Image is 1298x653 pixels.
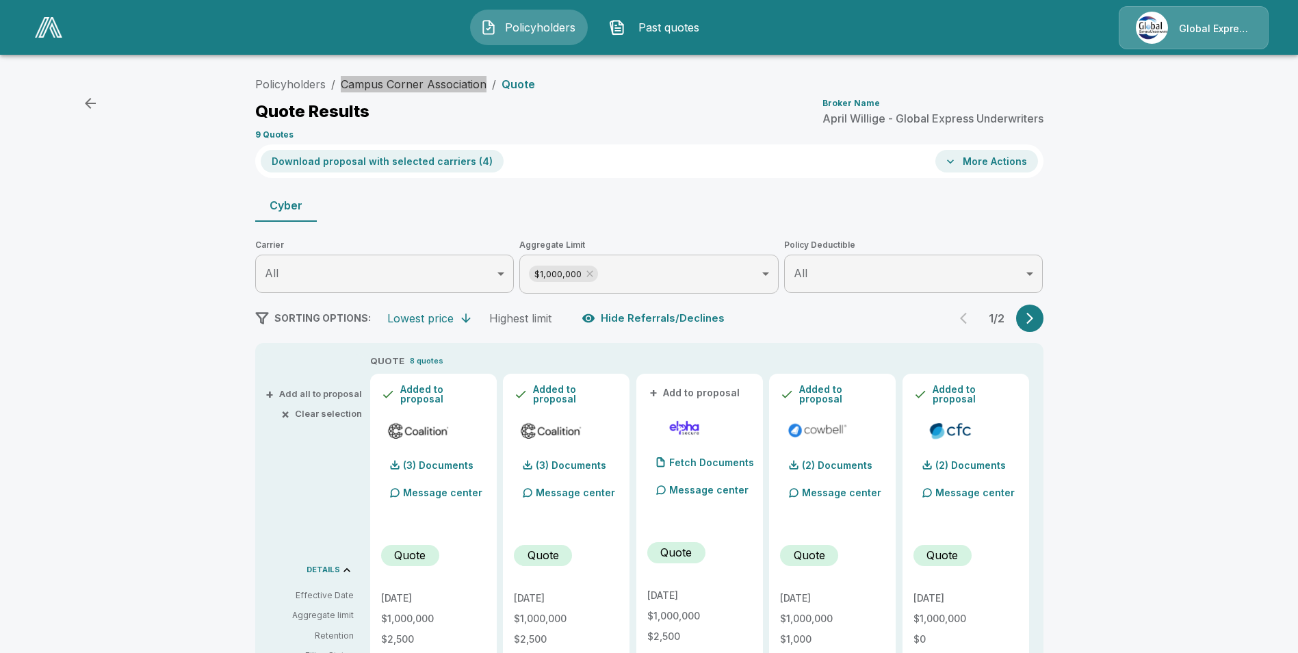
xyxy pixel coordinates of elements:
p: Quote [660,544,692,561]
p: $2,500 [647,632,752,641]
nav: breadcrumb [255,76,535,92]
div: Lowest price [387,311,454,325]
p: (3) Documents [536,461,606,470]
li: / [492,76,496,92]
p: Quote [394,547,426,563]
p: April Willige - Global Express Underwriters [822,113,1043,124]
p: 1 / 2 [983,313,1011,324]
p: [DATE] [514,593,619,603]
img: cfccyber [919,420,983,441]
p: $1,000,000 [381,614,486,624]
p: Retention [266,630,354,642]
p: Quote Results [255,103,369,120]
p: $1,000 [780,635,885,644]
button: Cyber [255,189,317,222]
p: Quote [502,79,535,90]
p: Quote [926,547,958,563]
p: Message center [536,485,615,500]
p: Message center [802,485,881,500]
p: 8 quotes [410,355,443,367]
p: Added to proposal [799,385,885,404]
p: Effective Date [266,589,354,602]
p: $1,000,000 [514,614,619,624]
span: SORTING OPTIONS: [274,312,371,324]
p: Message center [935,485,1015,500]
p: Message center [403,485,482,500]
button: Past quotes IconPast quotes [599,10,716,45]
img: coalitioncyber [387,420,450,441]
p: [DATE] [780,593,885,603]
button: Policyholders IconPolicyholders [470,10,588,45]
p: Added to proposal [933,385,1018,404]
p: [DATE] [913,593,1018,603]
img: coalitioncyberadmitted [519,420,583,441]
img: Policyholders Icon [480,19,497,36]
p: (3) Documents [403,461,473,470]
span: + [649,388,658,398]
p: (2) Documents [935,461,1006,470]
span: All [265,266,278,280]
img: cowbellp250 [786,420,849,441]
button: +Add all to proposal [268,389,362,398]
span: + [265,389,274,398]
p: Broker Name [822,99,880,107]
a: Campus Corner Association [341,77,486,91]
div: Highest limit [489,311,551,325]
button: Download proposal with selected carriers (4) [261,150,504,172]
span: Aggregate Limit [519,238,779,252]
span: Carrier [255,238,515,252]
button: ×Clear selection [284,409,362,418]
p: Aggregate limit [266,609,354,622]
p: $2,500 [381,635,486,644]
p: $1,000,000 [780,614,885,624]
button: More Actions [935,150,1038,172]
p: (2) Documents [802,461,872,470]
p: [DATE] [381,593,486,603]
p: DETAILS [307,566,340,574]
img: AA Logo [35,17,62,38]
span: Policyholders [502,19,577,36]
a: Policyholders [255,77,326,91]
p: $2,500 [514,635,619,644]
button: Hide Referrals/Declines [579,305,730,331]
p: Quote [528,547,559,563]
span: Policy Deductible [784,238,1043,252]
p: Fetch Documents [669,458,754,468]
p: Added to proposal [533,385,619,404]
img: Past quotes Icon [609,19,625,36]
p: 9 Quotes [255,131,294,139]
p: Quote [794,547,825,563]
button: +Add to proposal [647,385,743,400]
span: $1,000,000 [529,266,587,282]
p: Added to proposal [400,385,486,404]
p: $1,000,000 [647,611,752,621]
img: elphacyberenhanced [653,418,716,438]
p: $1,000,000 [913,614,1018,624]
p: $0 [913,635,1018,644]
span: All [794,266,807,280]
span: × [281,409,289,418]
p: [DATE] [647,591,752,600]
p: QUOTE [370,355,404,368]
div: $1,000,000 [529,266,598,282]
p: Message center [669,483,749,497]
li: / [331,76,335,92]
span: Past quotes [631,19,706,36]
